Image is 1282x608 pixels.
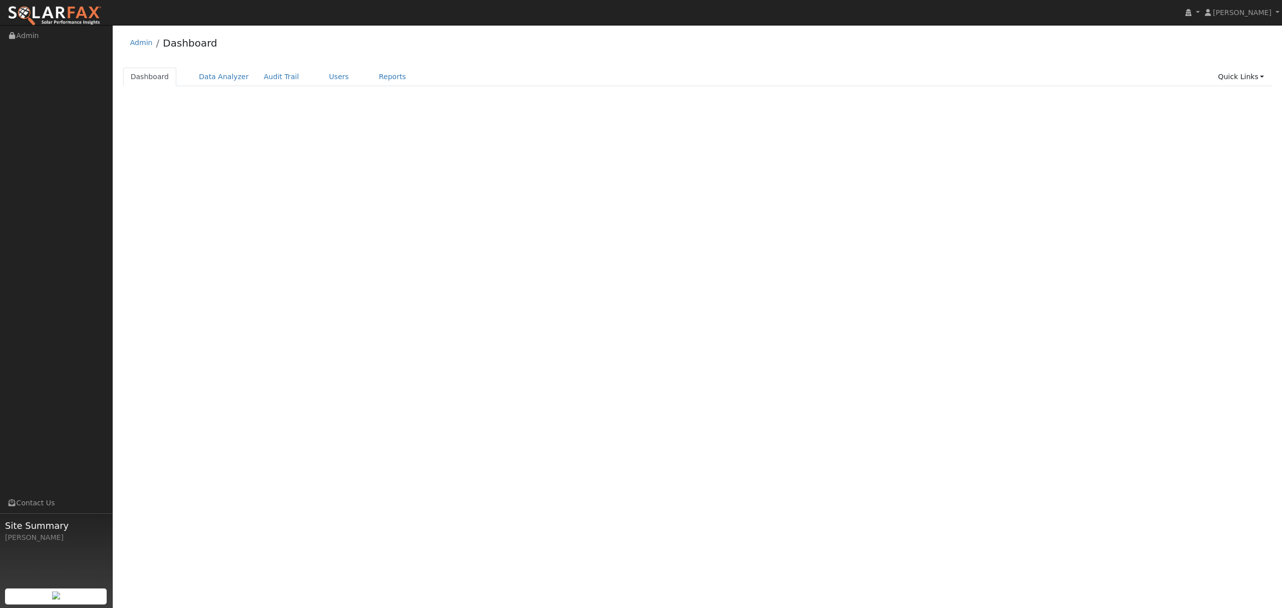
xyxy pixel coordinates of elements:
[1210,68,1271,86] a: Quick Links
[256,68,306,86] a: Audit Trail
[123,68,177,86] a: Dashboard
[322,68,357,86] a: Users
[52,591,60,599] img: retrieve
[191,68,256,86] a: Data Analyzer
[1213,9,1271,17] span: [PERSON_NAME]
[163,37,217,49] a: Dashboard
[130,39,153,47] a: Admin
[5,519,107,532] span: Site Summary
[5,532,107,543] div: [PERSON_NAME]
[372,68,414,86] a: Reports
[8,6,102,27] img: SolarFax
